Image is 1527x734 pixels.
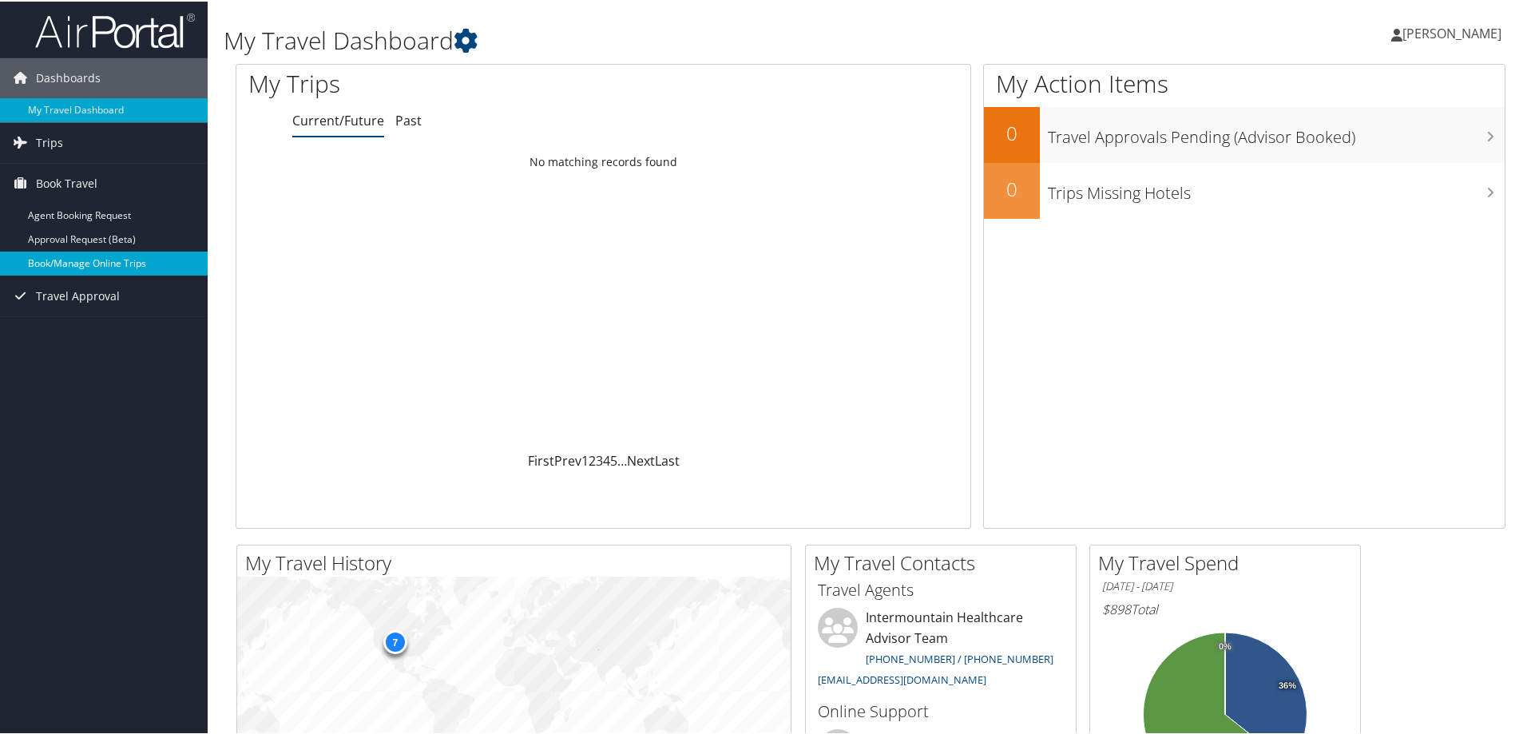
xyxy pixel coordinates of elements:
[814,548,1076,575] h2: My Travel Contacts
[36,57,101,97] span: Dashboards
[395,110,422,128] a: Past
[292,110,384,128] a: Current/Future
[1048,173,1505,203] h3: Trips Missing Hotels
[35,10,195,48] img: airportal-logo.png
[984,161,1505,217] a: 0Trips Missing Hotels
[610,450,617,468] a: 5
[617,450,627,468] span: …
[818,671,986,685] a: [EMAIL_ADDRESS][DOMAIN_NAME]
[818,699,1064,721] h3: Online Support
[866,650,1053,665] a: [PHONE_NUMBER] / [PHONE_NUMBER]
[224,22,1086,56] h1: My Travel Dashboard
[581,450,589,468] a: 1
[984,105,1505,161] a: 0Travel Approvals Pending (Advisor Booked)
[1391,8,1517,56] a: [PERSON_NAME]
[554,450,581,468] a: Prev
[36,162,97,202] span: Book Travel
[528,450,554,468] a: First
[236,146,970,175] td: No matching records found
[984,174,1040,201] h2: 0
[1279,680,1296,689] tspan: 36%
[603,450,610,468] a: 4
[984,65,1505,99] h1: My Action Items
[655,450,680,468] a: Last
[248,65,652,99] h1: My Trips
[1102,577,1348,593] h6: [DATE] - [DATE]
[1219,641,1232,650] tspan: 0%
[36,121,63,161] span: Trips
[36,275,120,315] span: Travel Approval
[1098,548,1360,575] h2: My Travel Spend
[1102,599,1131,617] span: $898
[984,118,1040,145] h2: 0
[818,577,1064,600] h3: Travel Agents
[1048,117,1505,147] h3: Travel Approvals Pending (Advisor Booked)
[627,450,655,468] a: Next
[810,606,1072,692] li: Intermountain Healthcare Advisor Team
[1102,599,1348,617] h6: Total
[245,548,791,575] h2: My Travel History
[1402,23,1501,41] span: [PERSON_NAME]
[383,629,407,653] div: 7
[596,450,603,468] a: 3
[589,450,596,468] a: 2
